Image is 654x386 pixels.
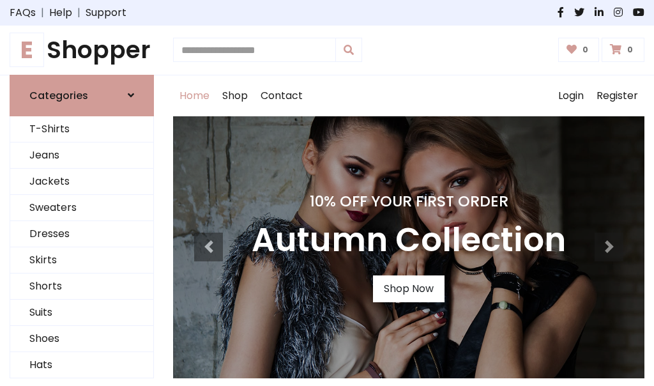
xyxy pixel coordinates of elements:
[10,326,153,352] a: Shoes
[579,44,591,56] span: 0
[252,220,566,260] h3: Autumn Collection
[252,192,566,210] h4: 10% Off Your First Order
[10,169,153,195] a: Jackets
[10,5,36,20] a: FAQs
[602,38,644,62] a: 0
[624,44,636,56] span: 0
[590,75,644,116] a: Register
[558,38,600,62] a: 0
[10,75,154,116] a: Categories
[216,75,254,116] a: Shop
[49,5,72,20] a: Help
[36,5,49,20] span: |
[10,195,153,221] a: Sweaters
[10,143,153,169] a: Jeans
[10,352,153,378] a: Hats
[373,275,445,302] a: Shop Now
[254,75,309,116] a: Contact
[72,5,86,20] span: |
[552,75,590,116] a: Login
[10,116,153,143] a: T-Shirts
[29,89,88,102] h6: Categories
[10,36,154,65] h1: Shopper
[86,5,126,20] a: Support
[10,300,153,326] a: Suits
[10,33,44,67] span: E
[173,75,216,116] a: Home
[10,221,153,247] a: Dresses
[10,247,153,274] a: Skirts
[10,274,153,300] a: Shorts
[10,36,154,65] a: EShopper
